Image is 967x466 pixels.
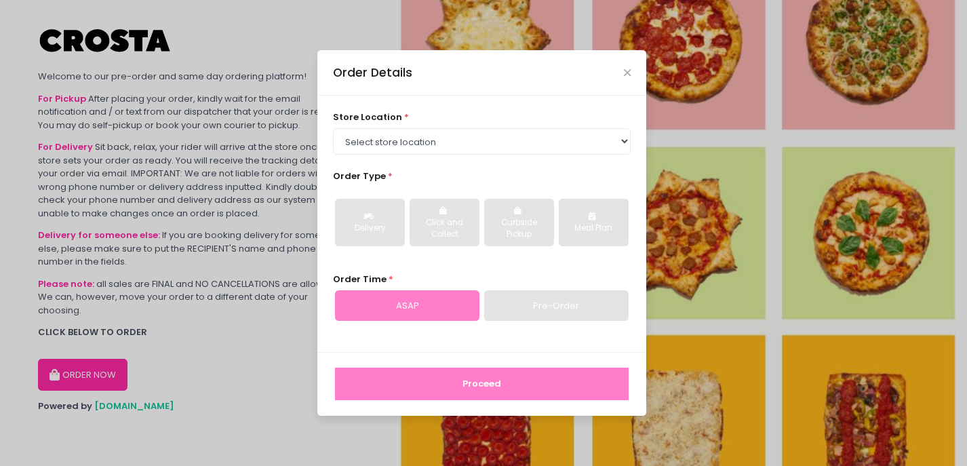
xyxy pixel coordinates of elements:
[333,111,402,123] span: store location
[484,199,554,246] button: Curbside Pickup
[494,217,545,241] div: Curbside Pickup
[335,368,629,400] button: Proceed
[335,199,405,246] button: Delivery
[568,222,619,235] div: Meal Plan
[624,69,631,76] button: Close
[419,217,470,241] div: Click and Collect
[410,199,479,246] button: Click and Collect
[333,64,412,81] div: Order Details
[333,273,387,286] span: Order Time
[559,199,629,246] button: Meal Plan
[333,170,386,182] span: Order Type
[344,222,395,235] div: Delivery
